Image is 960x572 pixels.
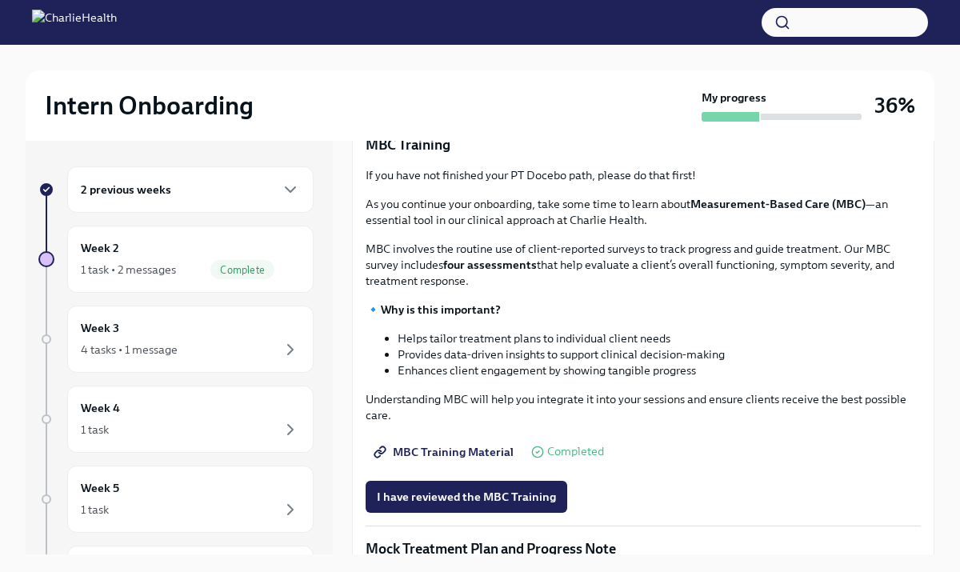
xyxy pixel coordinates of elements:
[81,399,120,417] h6: Week 4
[81,239,119,257] h6: Week 2
[702,90,766,106] strong: My progress
[366,481,567,513] button: I have reviewed the MBC Training
[366,135,921,154] p: MBC Training
[690,197,866,211] strong: Measurement-Based Care (MBC)
[45,90,254,122] h2: Intern Onboarding
[398,330,921,346] li: Helps tailor treatment plans to individual client needs
[398,346,921,362] li: Provides data-driven insights to support clinical decision-making
[377,489,556,505] span: I have reviewed the MBC Training
[38,226,314,293] a: Week 21 task • 2 messagesComplete
[366,436,525,468] a: MBC Training Material
[366,391,921,423] p: Understanding MBC will help you integrate it into your sessions and ensure clients receive the be...
[67,166,314,213] div: 2 previous weeks
[366,196,921,228] p: As you continue your onboarding, take some time to learn about —an essential tool in our clinical...
[398,362,921,378] li: Enhances client engagement by showing tangible progress
[366,539,921,558] p: Mock Treatment Plan and Progress Note
[38,386,314,453] a: Week 41 task
[81,479,119,497] h6: Week 5
[366,302,921,318] p: 🔹
[38,306,314,373] a: Week 34 tasks • 1 message
[81,422,109,438] div: 1 task
[366,241,921,289] p: MBC involves the routine use of client-reported surveys to track progress and guide treatment. Ou...
[32,10,117,35] img: CharlieHealth
[366,167,921,183] p: If you have not finished your PT Docebo path, please do that first!
[81,181,171,198] h6: 2 previous weeks
[210,264,274,276] span: Complete
[81,342,178,358] div: 4 tasks • 1 message
[81,262,176,278] div: 1 task • 2 messages
[874,91,915,120] h3: 36%
[81,319,119,337] h6: Week 3
[443,258,537,272] strong: four assessments
[81,502,109,518] div: 1 task
[38,466,314,533] a: Week 51 task
[381,302,501,317] strong: Why is this important?
[377,444,514,460] span: MBC Training Material
[547,446,604,458] span: Completed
